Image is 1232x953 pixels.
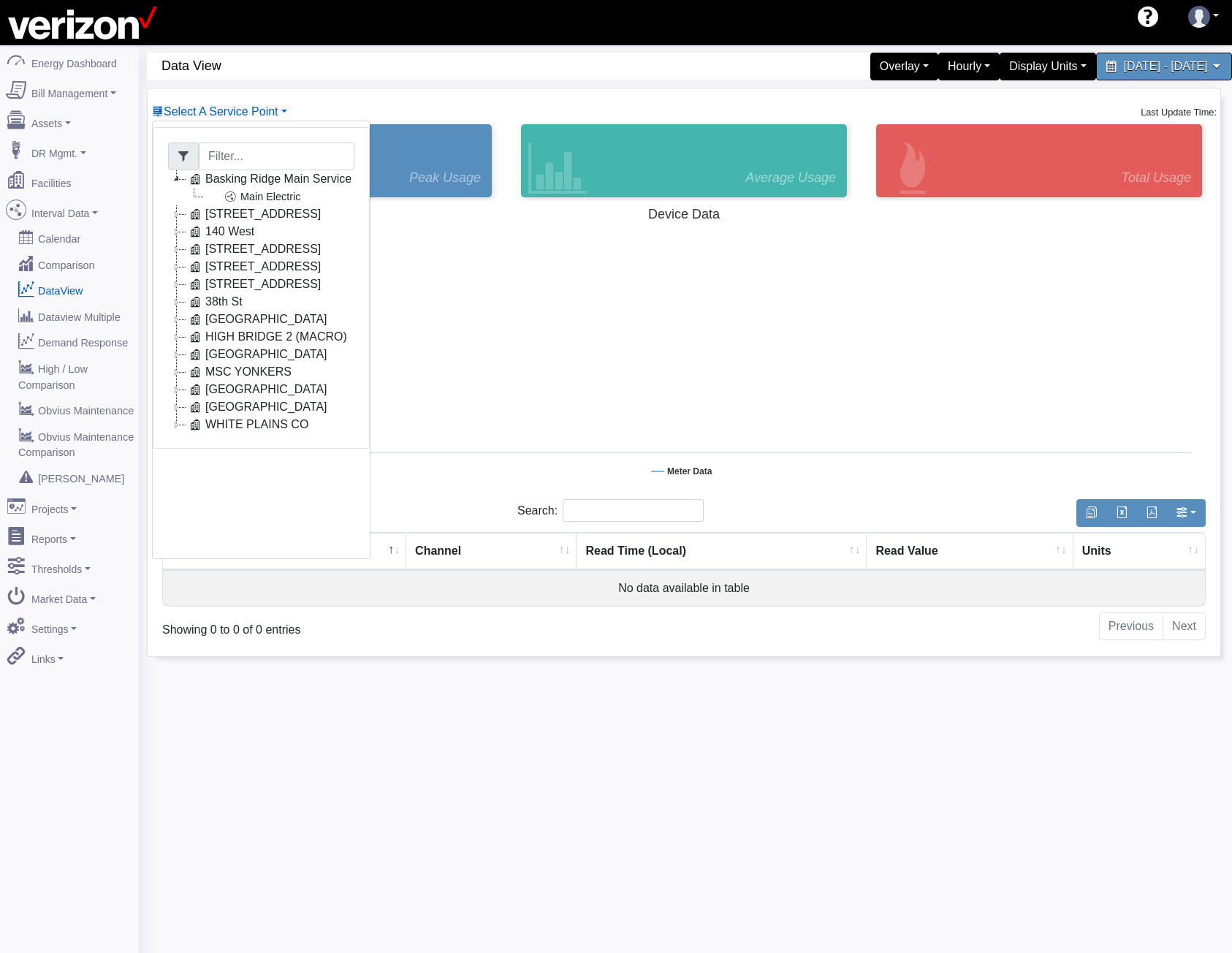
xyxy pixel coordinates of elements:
li: [STREET_ADDRESS] [168,240,354,258]
a: WHITE PLAINS CO [186,416,311,433]
a: [GEOGRAPHIC_DATA] [186,346,330,363]
th: Channel : activate to sort column ascending [406,533,577,570]
th: Read Time (Local) : activate to sort column ascending [577,533,867,570]
a: Basking Ridge Main Service [186,170,354,188]
a: [GEOGRAPHIC_DATA] [186,398,330,416]
li: Basking Ridge Main Service [168,170,354,205]
label: Search: [517,499,704,522]
span: Filter [168,143,199,170]
a: MSC YONKERS [186,363,294,381]
tspan: Meter Data [667,466,712,477]
li: [STREET_ADDRESS] [168,205,354,223]
tspan: Device Data [648,207,720,221]
li: Main Electric [186,188,354,205]
span: Total Usage [1122,168,1191,188]
th: Read Value : activate to sort column ascending [867,533,1073,570]
td: No data available in table [163,570,1205,606]
img: user-3.svg [1188,6,1210,28]
a: [STREET_ADDRESS] [186,276,324,293]
div: Showing 0 to 0 of 0 entries [162,611,585,639]
a: [STREET_ADDRESS] [186,205,324,223]
input: Filter [199,143,354,170]
li: [GEOGRAPHIC_DATA] [168,398,354,416]
a: [GEOGRAPHIC_DATA] [186,311,330,328]
a: 38th St [186,293,246,311]
button: Copy to clipboard [1076,499,1107,527]
a: HIGH BRIDGE 2 (MACRO) [186,328,350,346]
span: Average Usage [745,168,836,188]
li: [GEOGRAPHIC_DATA] [168,381,354,398]
button: Generate PDF [1136,499,1167,527]
span: Device List [164,105,278,118]
li: [STREET_ADDRESS] [168,276,354,293]
span: Peak Usage [409,168,481,188]
li: 140 West [168,223,354,240]
li: 38th St [168,293,354,311]
a: 140 West [186,223,257,240]
button: Export to Excel [1106,499,1137,527]
a: [GEOGRAPHIC_DATA] [186,381,330,398]
li: WHITE PLAINS CO [168,416,354,433]
div: Display Units [1000,53,1095,80]
a: Select A Service Point [152,105,287,118]
li: [GEOGRAPHIC_DATA] [168,346,354,363]
div: Hourly [938,53,1000,80]
a: Main Electric [203,188,303,205]
a: [STREET_ADDRESS] [186,258,324,276]
small: Last Update Time: [1141,107,1217,118]
input: Search: [563,499,704,522]
a: [STREET_ADDRESS] [186,240,324,258]
span: Data View [161,53,691,80]
button: Show/Hide Columns [1166,499,1206,527]
div: Overlay [870,53,938,80]
li: [STREET_ADDRESS] [168,258,354,276]
li: MSC YONKERS [168,363,354,381]
div: Select A Service Point [152,121,370,559]
span: [DATE] - [DATE] [1124,60,1208,72]
li: [GEOGRAPHIC_DATA] [168,311,354,328]
li: HIGH BRIDGE 2 (MACRO) [168,328,354,346]
th: Units : activate to sort column ascending [1073,533,1205,570]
